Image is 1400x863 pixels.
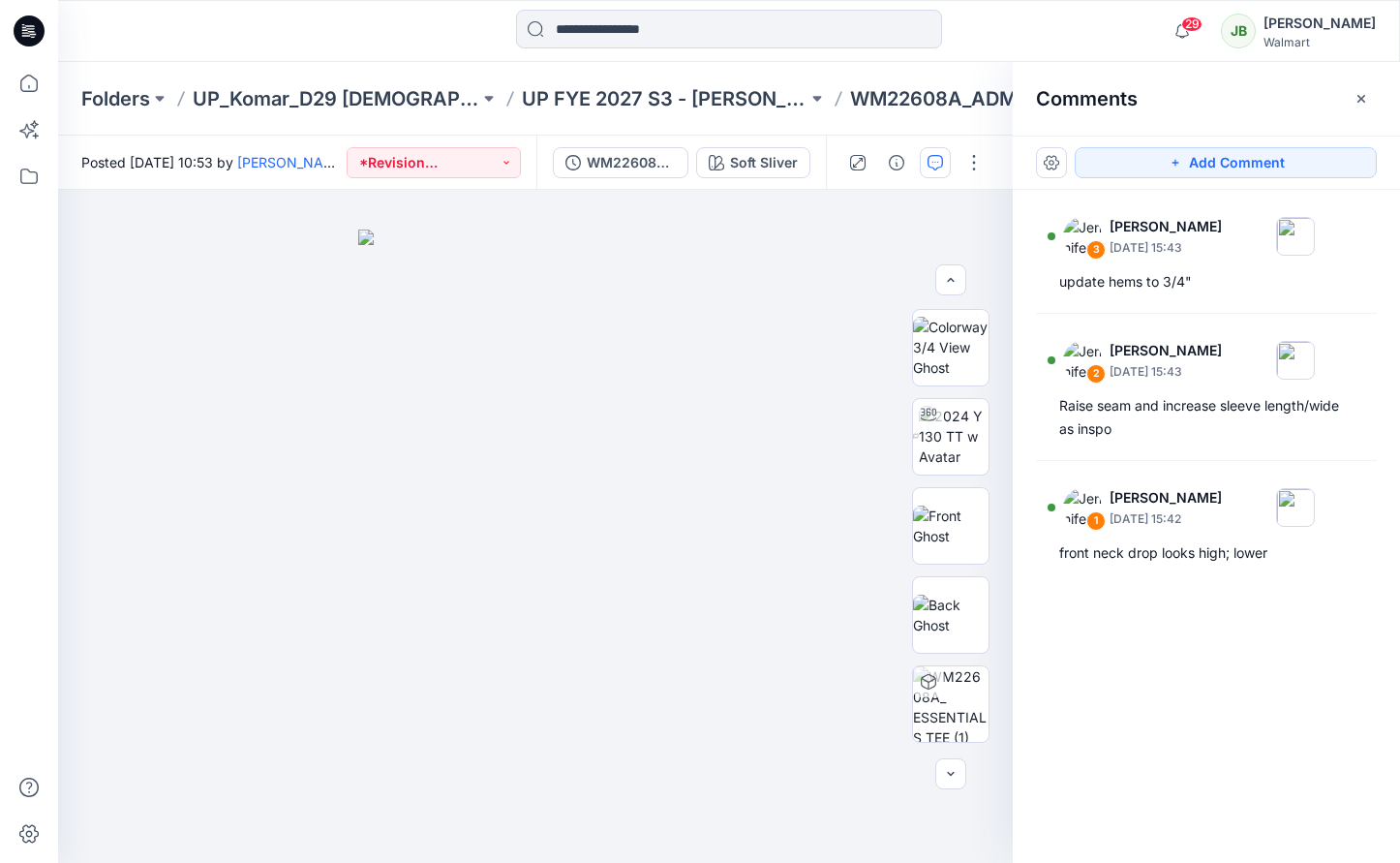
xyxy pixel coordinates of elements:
[913,506,989,546] img: Front Ghost
[1110,362,1222,382] p: [DATE] 15:43
[1263,12,1376,35] div: [PERSON_NAME]
[696,147,810,178] button: Soft Sliver
[919,406,989,467] img: 2024 Y 130 TT w Avatar
[1063,488,1102,527] img: Jennifer Yerkes
[1075,147,1377,178] button: Add Comment
[1110,486,1222,509] p: [PERSON_NAME]
[193,85,479,112] a: UP_Komar_D29 [DEMOGRAPHIC_DATA] Sleep
[1263,35,1376,49] div: Walmart
[730,152,798,173] div: Soft Sliver
[1086,364,1106,384] div: 2
[1110,238,1222,258] p: [DATE] 15:43
[913,666,989,742] img: WM22608A_ ESSENTIALS TEE (1) Soft Sliver
[1086,240,1106,260] div: 3
[1110,215,1222,238] p: [PERSON_NAME]
[850,85,1137,112] p: WM22608A_ADM_ ESSENTIALS TEE
[913,317,989,378] img: Colorway 3/4 View Ghost
[1059,394,1354,441] div: Raise seam and increase sleeve length/wide as inspo
[1086,511,1106,531] div: 1
[881,147,912,178] button: Details
[1059,541,1354,565] div: front neck drop looks high; lower
[1063,341,1102,380] img: Jennifer Yerkes
[81,152,347,172] span: Posted [DATE] 10:53 by
[1036,87,1138,110] h2: Comments
[913,595,989,635] img: Back Ghost
[1063,217,1102,256] img: Jennifer Yerkes
[1110,339,1222,362] p: [PERSON_NAME]
[1059,270,1354,293] div: update hems to 3/4"
[237,154,349,170] a: [PERSON_NAME]
[1221,14,1256,48] div: JB
[1181,16,1202,32] span: 29
[81,85,150,112] a: Folders
[587,152,676,173] div: WM22608A_ ESSENTIALS TEE REV1
[553,147,688,178] button: WM22608A_ ESSENTIALS TEE REV1
[522,85,808,112] a: UP FYE 2027 S3 - [PERSON_NAME] D29 [DEMOGRAPHIC_DATA] Sleepwear
[1110,509,1222,529] p: [DATE] 15:42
